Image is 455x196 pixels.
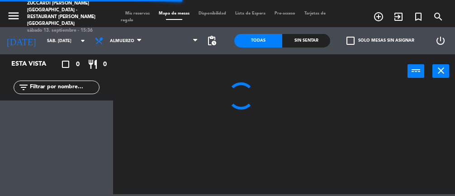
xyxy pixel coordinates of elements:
[413,11,424,22] i: turned_in_not
[435,35,446,46] i: power_settings_new
[206,35,217,46] span: pending_actions
[121,11,154,15] span: Mis reservas
[110,38,134,43] span: Almuerzo
[282,34,330,48] div: Sin sentar
[76,59,80,70] span: 0
[103,59,107,70] span: 0
[5,59,65,70] div: Esta vista
[87,59,98,70] i: restaurant
[60,59,71,70] i: crop_square
[121,11,326,22] span: Tarjetas de regalo
[346,37,355,45] span: check_box_outline_blank
[373,11,384,22] i: add_circle_outline
[346,37,414,45] label: Solo mesas sin asignar
[154,11,194,15] span: Mapa de mesas
[393,11,404,22] i: exit_to_app
[231,11,270,15] span: Lista de Espera
[7,9,20,23] i: menu
[411,65,422,76] i: power_input
[194,11,231,15] span: Disponibilidad
[7,9,20,25] button: menu
[433,11,444,22] i: search
[234,34,282,48] div: Todas
[29,82,99,92] input: Filtrar por nombre...
[270,11,300,15] span: Pre-acceso
[18,82,29,93] i: filter_list
[436,65,446,76] i: close
[432,64,449,78] button: close
[408,64,424,78] button: power_input
[77,35,88,46] i: arrow_drop_down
